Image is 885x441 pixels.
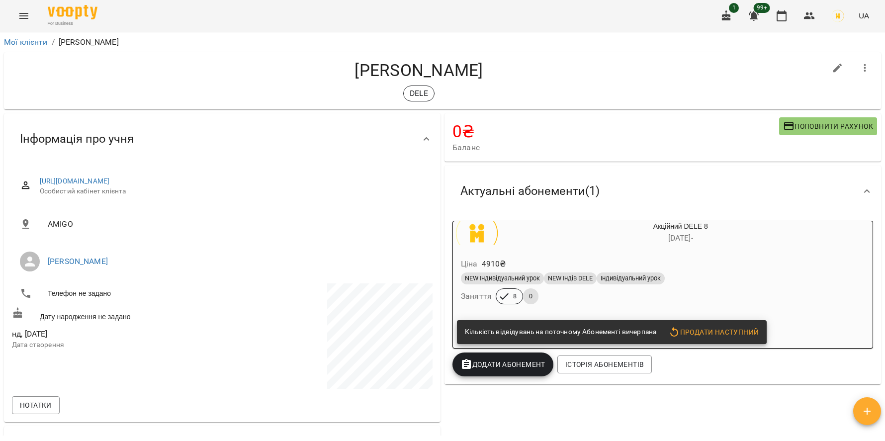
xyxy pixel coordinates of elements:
span: Баланс [452,142,779,154]
button: UA [855,6,873,25]
button: Нотатки [12,396,60,414]
button: Додати Абонемент [452,353,553,376]
button: Menu [12,4,36,28]
p: [PERSON_NAME] [59,36,119,48]
h6: Заняття [461,289,492,303]
a: Мої клієнти [4,37,48,47]
div: Кількість відвідувань на поточному Абонементі вичерпана [465,323,656,341]
span: [DATE] - [668,233,693,243]
span: 0 [523,292,538,301]
div: Акційний DELE 8 [501,221,861,245]
h4: 0 ₴ [452,121,779,142]
nav: breadcrumb [4,36,881,48]
p: Дата створення [12,340,220,350]
span: NEW Індивідуальний урок [461,274,544,283]
img: 8d0eeeb81da45b061d9d13bc87c74316.png [831,9,845,23]
h6: Ціна [461,257,478,271]
span: Додати Абонемент [460,358,545,370]
span: нд, [DATE] [12,328,220,340]
button: Акційний DELE 8[DATE]- Ціна4910₴NEW Індивідуальний урокNEW Індів DELEІндивідуальний урокЗаняття80 [453,221,861,316]
button: Поповнити рахунок [779,117,877,135]
a: [PERSON_NAME] [48,257,108,266]
span: Особистий кабінет клієнта [40,186,425,196]
p: DELE [410,88,428,99]
div: Акційний DELE 8 [453,221,501,245]
span: Поповнити рахунок [783,120,873,132]
span: For Business [48,20,97,27]
button: Історія абонементів [557,355,652,373]
div: DELE [403,86,435,101]
button: Продати наступний [664,323,763,341]
div: Інформація про учня [4,113,441,165]
p: 4910 ₴ [482,258,506,270]
span: 8 [507,292,523,301]
span: 1 [729,3,739,13]
li: / [52,36,55,48]
h4: [PERSON_NAME] [12,60,826,81]
span: Інформація про учня [20,131,134,147]
span: UA [859,10,869,21]
span: Нотатки [20,399,52,411]
span: Продати наступний [668,326,759,338]
div: Актуальні абонементи(1) [444,166,881,217]
span: AMIGO [48,218,425,230]
div: Дату народження не задано [10,305,222,324]
span: Актуальні абонементи ( 1 ) [460,183,600,199]
span: Історія абонементів [565,358,644,370]
li: Телефон не задано [12,283,220,303]
span: 99+ [754,3,770,13]
img: Voopty Logo [48,5,97,19]
span: NEW Індів DELE [544,274,597,283]
span: Індивідуальний урок [597,274,665,283]
a: [URL][DOMAIN_NAME] [40,177,110,185]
